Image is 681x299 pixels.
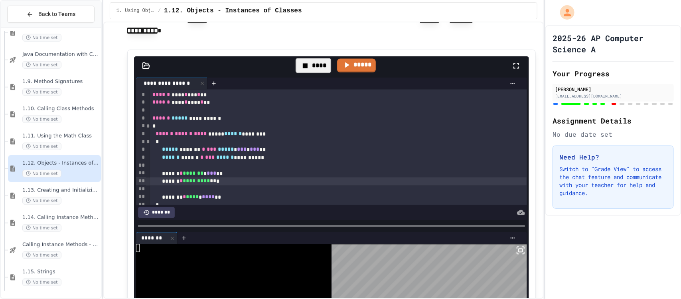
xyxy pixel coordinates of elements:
[555,86,671,93] div: [PERSON_NAME]
[22,88,61,96] span: No time set
[22,187,99,194] span: 1.13. Creating and Initializing Objects: Constructors
[164,6,302,16] span: 1.12. Objects - Instances of Classes
[116,8,155,14] span: 1. Using Objects and Methods
[22,133,99,140] span: 1.11. Using the Math Class
[553,68,674,79] h2: Your Progress
[38,10,75,18] span: Back to Teams
[555,93,671,99] div: [EMAIL_ADDRESS][DOMAIN_NAME]
[22,279,61,286] span: No time set
[22,224,61,232] span: No time set
[559,152,667,162] h3: Need Help?
[559,165,667,197] p: Switch to "Grade View" to access the chat feature and communicate with your teacher for help and ...
[22,241,99,248] span: Calling Instance Methods - Topic 1.14
[22,143,61,150] span: No time set
[22,170,61,177] span: No time set
[22,78,99,85] span: 1.9. Method Signatures
[22,34,61,42] span: No time set
[553,115,674,126] h2: Assignment Details
[22,51,99,58] span: Java Documentation with Comments - Topic 1.8
[22,160,99,167] span: 1.12. Objects - Instances of Classes
[7,6,95,23] button: Back to Teams
[553,130,674,139] div: No due date set
[553,32,674,55] h1: 2025-26 AP Computer Science A
[22,106,99,112] span: 1.10. Calling Class Methods
[158,8,161,14] span: /
[22,61,61,69] span: No time set
[22,214,99,221] span: 1.14. Calling Instance Methods
[552,3,576,22] div: My Account
[22,251,61,259] span: No time set
[22,197,61,205] span: No time set
[22,269,99,275] span: 1.15. Strings
[22,116,61,123] span: No time set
